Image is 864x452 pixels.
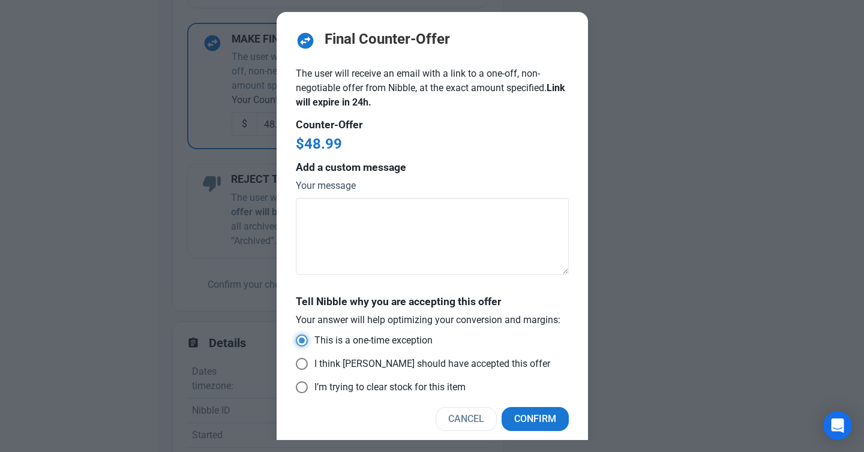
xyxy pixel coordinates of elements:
[502,407,569,431] button: Confirm
[296,296,569,308] h4: Tell Nibble why you are accepting this offer
[325,31,450,47] h2: Final Counter-Offer
[514,412,556,426] span: Confirm
[296,31,315,50] span: swap_horizontal_circle
[308,358,550,370] span: I think [PERSON_NAME] should have accepted this offer
[296,162,569,174] h4: Add a custom message
[296,136,569,152] h2: $48.99
[448,412,484,426] span: Cancel
[436,407,497,431] button: Cancel
[296,119,569,131] h4: Counter-Offer
[296,313,569,327] p: Your answer will help optimizing your conversion and margins:
[296,179,569,193] label: Your message
[308,381,466,393] span: I’m trying to clear stock for this item
[296,67,569,110] p: The user will receive an email with a link to a one-off, non-negotiable offer from Nibble, at the...
[308,335,433,346] span: This is a one-time exception
[823,411,852,440] div: Open Intercom Messenger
